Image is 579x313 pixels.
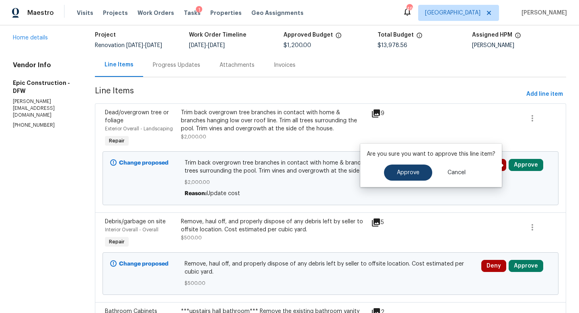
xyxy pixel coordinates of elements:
[371,218,404,227] div: 5
[13,61,76,69] h4: Vendor Info
[13,35,48,41] a: Home details
[515,32,521,43] span: The hpm assigned to this work order.
[283,32,333,38] h5: Approved Budget
[95,87,523,102] span: Line Items
[283,43,311,48] span: $1,200.00
[189,43,225,48] span: -
[119,160,168,166] b: Change proposed
[518,9,567,17] span: [PERSON_NAME]
[523,87,566,102] button: Add line item
[184,10,201,16] span: Tasks
[181,218,366,234] div: Remove, haul off, and properly dispose of any debris left by seller to offsite location. Cost est...
[153,61,200,69] div: Progress Updates
[185,178,477,186] span: $2,000.00
[196,6,202,14] div: 1
[119,261,168,267] b: Change proposed
[220,61,255,69] div: Attachments
[185,159,477,175] span: Trim back overgrown tree branches in contact with home & branches hanging low over roof line. Tri...
[138,9,174,17] span: Work Orders
[274,61,296,69] div: Invoices
[13,98,76,119] p: [PERSON_NAME][EMAIL_ADDRESS][DOMAIN_NAME]
[27,9,54,17] span: Maestro
[526,89,563,99] span: Add line item
[126,43,162,48] span: -
[105,219,166,224] span: Debris/garbage on site
[448,170,466,176] span: Cancel
[106,137,128,145] span: Repair
[472,43,566,48] div: [PERSON_NAME]
[407,5,412,13] div: 49
[103,9,128,17] span: Projects
[13,79,76,95] h5: Epic Construction - DFW
[472,32,512,38] h5: Assigned HPM
[207,191,240,196] span: Update cost
[208,43,225,48] span: [DATE]
[105,61,133,69] div: Line Items
[189,43,206,48] span: [DATE]
[416,32,423,43] span: The total cost of line items that have been proposed by Opendoor. This sum includes line items th...
[106,238,128,246] span: Repair
[378,32,414,38] h5: Total Budget
[397,170,419,176] span: Approve
[95,32,116,38] h5: Project
[189,32,246,38] h5: Work Order Timeline
[509,260,543,272] button: Approve
[145,43,162,48] span: [DATE]
[77,9,93,17] span: Visits
[185,260,477,276] span: Remove, haul off, and properly dispose of any debris left by seller to offsite location. Cost est...
[384,165,432,181] button: Approve
[481,260,506,272] button: Deny
[251,9,304,17] span: Geo Assignments
[13,122,76,129] p: [PHONE_NUMBER]
[509,159,543,171] button: Approve
[95,43,162,48] span: Renovation
[105,227,158,232] span: Interior Overall - Overall
[126,43,143,48] span: [DATE]
[105,126,173,131] span: Exterior Overall - Landscaping
[185,279,477,287] span: $500.00
[335,32,342,43] span: The total cost of line items that have been approved by both Opendoor and the Trade Partner. This...
[181,109,366,133] div: Trim back overgrown tree branches in contact with home & branches hanging low over roof line. Tri...
[105,110,169,124] span: Dead/overgrown tree or foliage
[210,9,242,17] span: Properties
[371,109,404,118] div: 9
[435,165,478,181] button: Cancel
[181,134,206,139] span: $2,000.00
[181,235,202,240] span: $500.00
[378,43,407,48] span: $13,978.56
[425,9,480,17] span: [GEOGRAPHIC_DATA]
[185,191,207,196] span: Reason:
[367,150,495,158] p: Are you sure you want to approve this line item?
